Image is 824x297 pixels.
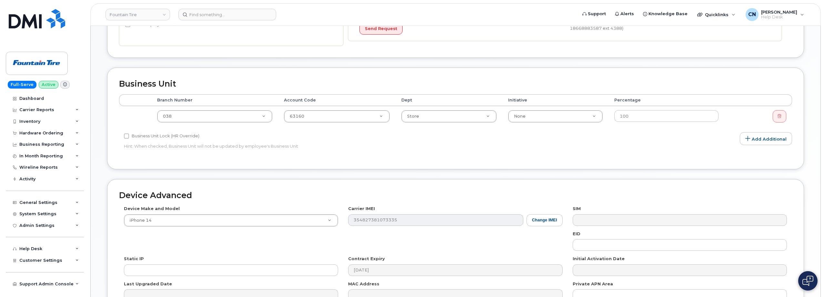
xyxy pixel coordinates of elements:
a: iPhone 14 [124,215,338,226]
span: Knowledge Base [648,11,688,17]
span: [PERSON_NAME] [761,9,797,15]
span: Support [588,11,606,17]
div: Connor Nguyen [741,8,809,21]
label: Last Upgraded Date [124,281,172,287]
img: Open chat [802,276,813,286]
p: Hint: When checked, Business Unit will not be updated by employee's Business Unit [124,143,563,149]
span: Quicklinks [705,12,729,17]
label: EID [573,231,580,237]
label: Initial Activation Date [573,256,625,262]
a: Fountain Tire [106,9,170,20]
h2: Business Unit [119,80,792,89]
span: None [514,114,526,119]
span: Help Desk [761,15,797,20]
label: Private APN Area [573,281,613,287]
a: Alerts [610,7,638,20]
a: 038 [157,111,272,122]
input: Find something... [178,9,276,20]
span: Alerts [620,11,634,17]
h2: Device Advanced [119,191,792,200]
a: 63160 [284,111,389,122]
span: CN [748,11,756,18]
a: None [508,111,602,122]
th: Account Code [278,94,396,106]
label: SIM [573,206,581,212]
th: Percentage [608,94,724,106]
span: 63160 [290,114,304,119]
a: Knowledge Base [638,7,692,20]
label: Carrier IMEI [348,206,375,212]
a: Support [578,7,610,20]
label: Static IP [124,256,144,262]
a: Store [402,111,496,122]
a: Add Additional [740,132,792,145]
th: Branch Number [151,94,278,106]
button: Change IMEI [527,214,563,226]
th: Dept [396,94,502,106]
input: Business Unit Lock (HR Override) [124,133,129,139]
label: MAC Address [348,281,379,287]
span: 038 [163,114,172,119]
label: Contract Expiry [348,256,385,262]
span: iPhone 14 [126,217,152,223]
button: Send Request [359,23,403,35]
div: Quicklinks [693,8,740,21]
label: Business Unit Lock (HR Override) [124,132,199,140]
th: Initiative [502,94,608,106]
span: Store [407,114,419,119]
label: Device Make and Model [124,206,180,212]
